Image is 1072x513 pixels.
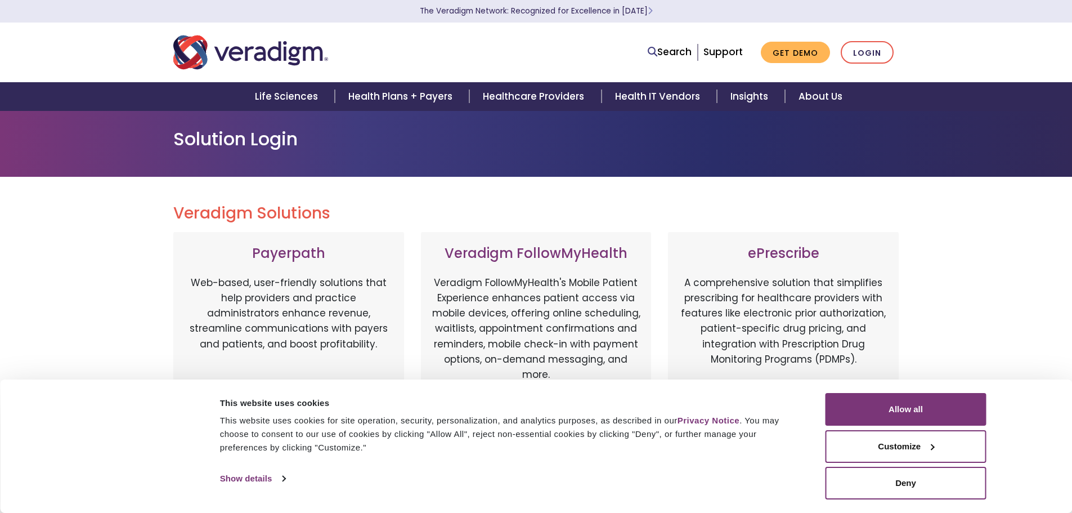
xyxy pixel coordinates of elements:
[432,275,640,382] p: Veradigm FollowMyHealth's Mobile Patient Experience enhances patient access via mobile devices, o...
[841,41,894,64] a: Login
[648,44,692,60] a: Search
[703,45,743,59] a: Support
[679,275,887,394] p: A comprehensive solution that simplifies prescribing for healthcare providers with features like ...
[432,246,640,262] h3: Veradigm FollowMyHealth
[173,204,899,223] h2: Veradigm Solutions
[785,82,856,111] a: About Us
[761,42,830,64] a: Get Demo
[220,414,800,454] div: This website uses cookies for site operation, security, personalization, and analytics purposes, ...
[826,393,986,426] button: Allow all
[679,246,887,262] h3: ePrescribe
[678,416,739,425] a: Privacy Notice
[241,82,335,111] a: Life Sciences
[469,82,601,111] a: Healthcare Providers
[826,467,986,499] button: Deny
[717,82,785,111] a: Insights
[220,396,800,410] div: This website uses cookies
[220,470,285,487] a: Show details
[173,34,328,71] img: Veradigm logo
[185,246,393,262] h3: Payerpath
[335,82,469,111] a: Health Plans + Payers
[420,6,653,16] a: The Veradigm Network: Recognized for Excellence in [DATE]Learn More
[648,6,653,16] span: Learn More
[602,82,717,111] a: Health IT Vendors
[185,275,393,394] p: Web-based, user-friendly solutions that help providers and practice administrators enhance revenu...
[173,128,899,150] h1: Solution Login
[826,430,986,463] button: Customize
